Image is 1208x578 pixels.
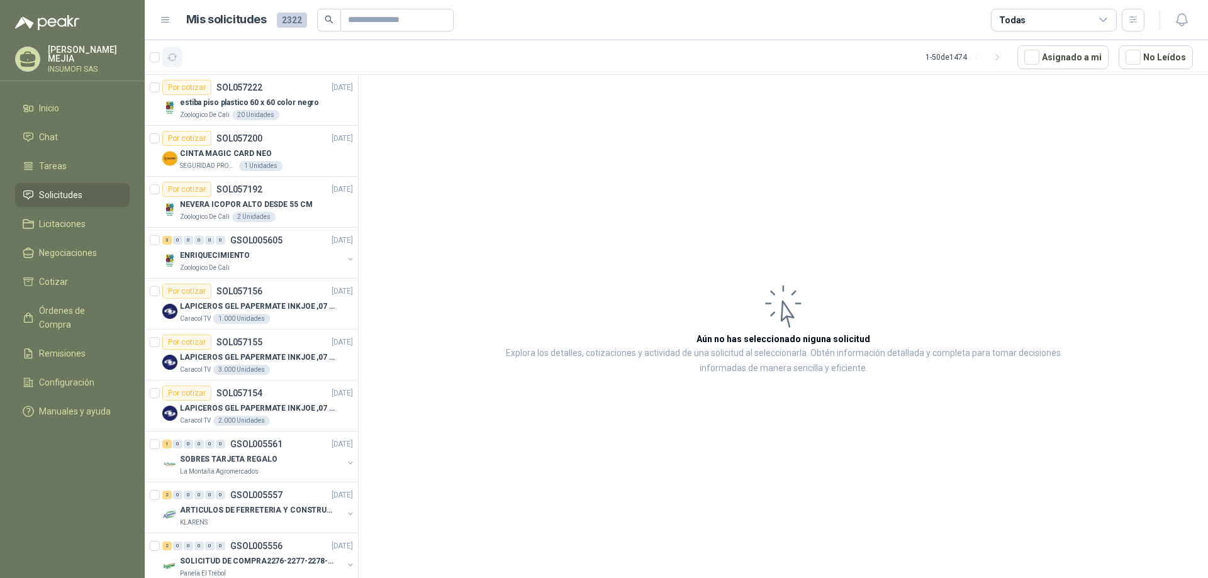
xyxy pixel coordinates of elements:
[216,236,225,245] div: 0
[277,13,307,28] span: 2322
[180,110,230,120] p: Zoologico De Cali
[216,389,262,397] p: SOL057154
[162,100,177,115] img: Company Logo
[180,199,312,211] p: NEVERA ICOPOR ALTO DESDE 55 CM
[213,314,270,324] div: 1.000 Unidades
[180,504,337,516] p: ARTICULOS DE FERRETERIA Y CONSTRUCCION EN GENERAL
[184,542,193,550] div: 0
[48,65,130,73] p: INSUMOFI SAS
[39,275,68,289] span: Cotizar
[39,347,86,360] span: Remisiones
[230,440,282,448] p: GSOL005561
[162,233,355,273] a: 3 0 0 0 0 0 GSOL005605[DATE] Company LogoENRIQUECIMIENTOZoologico De Cali
[194,236,204,245] div: 0
[145,177,358,228] a: Por cotizarSOL057192[DATE] Company LogoNEVERA ICOPOR ALTO DESDE 55 CMZoologico De Cali2 Unidades
[15,399,130,423] a: Manuales y ayuda
[162,491,172,499] div: 2
[162,202,177,217] img: Company Logo
[162,542,172,550] div: 2
[162,406,177,421] img: Company Logo
[162,182,211,197] div: Por cotizar
[216,491,225,499] div: 0
[173,491,182,499] div: 0
[332,540,353,552] p: [DATE]
[39,217,86,231] span: Licitaciones
[926,47,1007,67] div: 1 - 50 de 1474
[216,338,262,347] p: SOL057155
[173,440,182,448] div: 0
[194,542,204,550] div: 0
[1119,45,1193,69] button: No Leídos
[15,183,130,207] a: Solicitudes
[162,508,177,523] img: Company Logo
[162,131,211,146] div: Por cotizar
[696,332,870,346] h3: Aún no has seleccionado niguna solicitud
[15,96,130,120] a: Inicio
[145,75,358,126] a: Por cotizarSOL057222[DATE] Company Logoestiba piso plastico 60 x 60 color negroZoologico De Cali2...
[162,151,177,166] img: Company Logo
[184,236,193,245] div: 0
[332,235,353,247] p: [DATE]
[232,212,276,222] div: 2 Unidades
[162,440,172,448] div: 1
[39,404,111,418] span: Manuales y ayuda
[213,365,270,375] div: 3.000 Unidades
[1017,45,1109,69] button: Asignado a mi
[180,365,211,375] p: Caracol TV
[162,236,172,245] div: 3
[213,416,270,426] div: 2.000 Unidades
[332,489,353,501] p: [DATE]
[216,440,225,448] div: 0
[216,542,225,550] div: 0
[145,381,358,431] a: Por cotizarSOL057154[DATE] Company LogoLAPICEROS GEL PAPERMATE INKJOE ,07 1 LOGO 1 TINTACaracol T...
[39,246,97,260] span: Negociaciones
[39,188,82,202] span: Solicitudes
[145,279,358,330] a: Por cotizarSOL057156[DATE] Company LogoLAPICEROS GEL PAPERMATE INKJOE ,07 1 LOGO 1 TINTACaracol T...
[332,387,353,399] p: [DATE]
[15,270,130,294] a: Cotizar
[186,11,267,29] h1: Mis solicitudes
[180,212,230,222] p: Zoologico De Cali
[180,555,337,567] p: SOLICITUD DE COMPRA2276-2277-2278-2284-2285-
[39,159,67,173] span: Tareas
[332,133,353,145] p: [DATE]
[205,491,215,499] div: 0
[230,491,282,499] p: GSOL005557
[15,212,130,236] a: Licitaciones
[173,542,182,550] div: 0
[180,352,337,364] p: LAPICEROS GEL PAPERMATE INKJOE ,07 1 LOGO 1 TINTA
[145,330,358,381] a: Por cotizarSOL057155[DATE] Company LogoLAPICEROS GEL PAPERMATE INKJOE ,07 1 LOGO 1 TINTACaracol T...
[162,80,211,95] div: Por cotizar
[232,110,279,120] div: 20 Unidades
[999,13,1026,27] div: Todas
[162,253,177,268] img: Company Logo
[39,304,118,331] span: Órdenes de Compra
[180,250,250,262] p: ENRIQUECIMIENTO
[180,467,259,477] p: La Montaña Agromercados
[162,436,355,477] a: 1 0 0 0 0 0 GSOL005561[DATE] Company LogoSOBRES TARJETA REGALOLa Montaña Agromercados
[205,542,215,550] div: 0
[180,518,208,528] p: KLARENS
[332,336,353,348] p: [DATE]
[484,346,1082,376] p: Explora los detalles, cotizaciones y actividad de una solicitud al seleccionarla. Obtén informaci...
[325,15,333,24] span: search
[162,457,177,472] img: Company Logo
[332,82,353,94] p: [DATE]
[239,161,282,171] div: 1 Unidades
[15,241,130,265] a: Negociaciones
[15,370,130,394] a: Configuración
[48,45,130,63] p: [PERSON_NAME] MEJIA
[332,438,353,450] p: [DATE]
[184,491,193,499] div: 0
[180,148,272,160] p: CINTA MAGIC CARD NEO
[180,453,277,465] p: SOBRES TARJETA REGALO
[230,236,282,245] p: GSOL005605
[162,284,211,299] div: Por cotizar
[230,542,282,550] p: GSOL005556
[180,416,211,426] p: Caracol TV
[184,440,193,448] div: 0
[332,184,353,196] p: [DATE]
[180,161,237,171] p: SEGURIDAD PROVISER LTDA
[162,335,211,350] div: Por cotizar
[194,491,204,499] div: 0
